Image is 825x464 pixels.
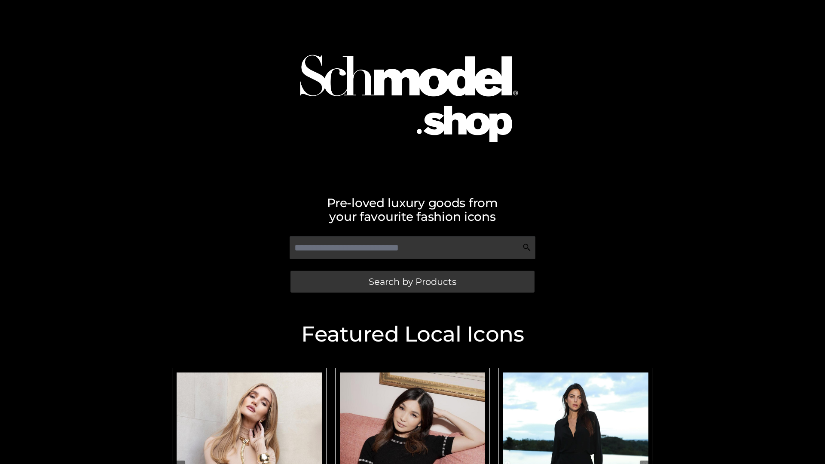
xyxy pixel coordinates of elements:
span: Search by Products [369,277,456,286]
a: Search by Products [290,271,535,293]
h2: Featured Local Icons​ [168,324,657,345]
h2: Pre-loved luxury goods from your favourite fashion icons [168,196,657,223]
img: Search Icon [522,243,531,252]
